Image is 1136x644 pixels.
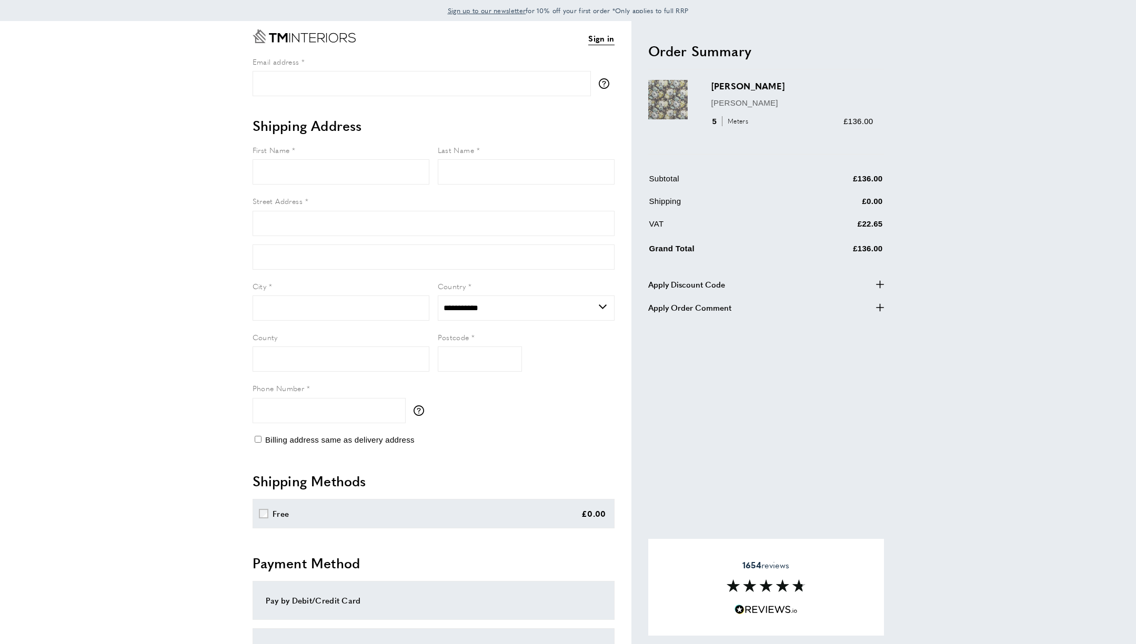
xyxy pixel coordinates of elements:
span: Sign up to our newsletter [448,6,526,15]
span: reviews [742,560,789,570]
span: Apply Discount Code [648,278,725,291]
td: £22.65 [791,218,883,238]
h2: Shipping Methods [253,472,615,490]
span: County [253,332,278,342]
span: Apply Order Comment [648,301,731,314]
td: Grand Total [649,240,790,263]
span: Meters [722,116,751,126]
a: Sign up to our newsletter [448,5,526,16]
input: Billing address same as delivery address [255,436,262,443]
h2: Order Summary [648,42,884,60]
img: Jessica Bilberry [648,80,688,119]
span: Country [438,281,466,291]
span: City [253,281,267,291]
a: Go to Home page [253,29,356,43]
h2: Payment Method [253,554,615,573]
span: Phone Number [253,383,305,393]
img: Reviews section [727,579,806,592]
p: [PERSON_NAME] [711,97,873,109]
h2: Shipping Address [253,116,615,135]
button: More information [414,405,429,416]
td: Shipping [649,195,790,216]
span: Billing address same as delivery address [265,435,415,444]
td: £136.00 [791,240,883,263]
span: £136.00 [843,117,873,126]
span: Postcode [438,332,469,342]
span: First Name [253,145,290,155]
strong: 1654 [742,559,761,571]
td: £136.00 [791,172,883,193]
img: Reviews.io 5 stars [735,605,798,615]
div: Pay by Debit/Credit Card [266,594,601,607]
td: Subtotal [649,172,790,193]
span: Street Address [253,196,303,206]
button: More information [599,78,615,89]
div: £0.00 [581,507,606,520]
span: Email address [253,56,299,67]
div: Free [273,507,289,520]
span: for 10% off your first order *Only applies to full RRP [448,6,689,15]
div: 5 [711,115,752,128]
h3: [PERSON_NAME] [711,80,873,92]
td: £0.00 [791,195,883,216]
a: Sign in [588,32,614,45]
span: Last Name [438,145,475,155]
td: VAT [649,218,790,238]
